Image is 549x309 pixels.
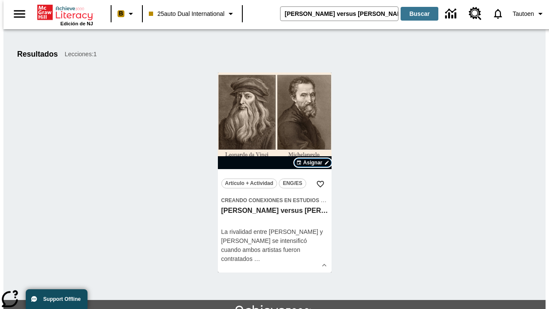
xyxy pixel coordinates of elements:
span: … [254,255,260,262]
span: Tema: Creando conexiones en Estudios Sociales/Historia universal II [221,196,328,205]
span: Lecciones : 1 [65,50,97,59]
div: lesson details [218,73,332,273]
span: Creando conexiones en Estudios Sociales [221,197,347,203]
button: Perfil/Configuración [509,6,549,21]
button: Support Offline [26,289,87,309]
button: Clase: 25auto Dual International, Selecciona una clase [145,6,239,21]
div: La rivalidad entre [PERSON_NAME] y [PERSON_NAME] se intensificó cuando ambos artistas fueron cont... [221,227,328,264]
span: Edición de NJ [60,21,93,26]
span: Asignar [303,159,323,167]
div: Portada [37,3,93,26]
h1: Resultados [17,50,58,59]
button: ENG/ES [279,179,306,188]
input: Buscar campo [281,7,398,21]
button: Ver más [318,259,331,272]
button: Abrir el menú lateral [7,1,32,27]
h3: Miguel Ángel versus Leonardo [221,206,328,215]
a: Centro de información [440,2,464,26]
a: Centro de recursos, Se abrirá en una pestaña nueva. [464,2,487,25]
span: B [119,8,123,19]
button: Buscar [401,7,438,21]
span: 25auto Dual International [149,9,224,18]
button: Asignar Elegir fechas [294,158,332,167]
span: Artículo + Actividad [225,179,274,188]
a: Portada [37,4,93,21]
span: Support Offline [43,296,81,302]
a: Notificaciones [487,3,509,25]
button: Añadir a mis Favoritas [313,176,328,192]
span: Tautoen [513,9,534,18]
button: Artículo + Actividad [221,179,278,188]
button: Boost El color de la clase es melocotón. Cambiar el color de la clase. [114,6,139,21]
span: ENG/ES [283,179,302,188]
